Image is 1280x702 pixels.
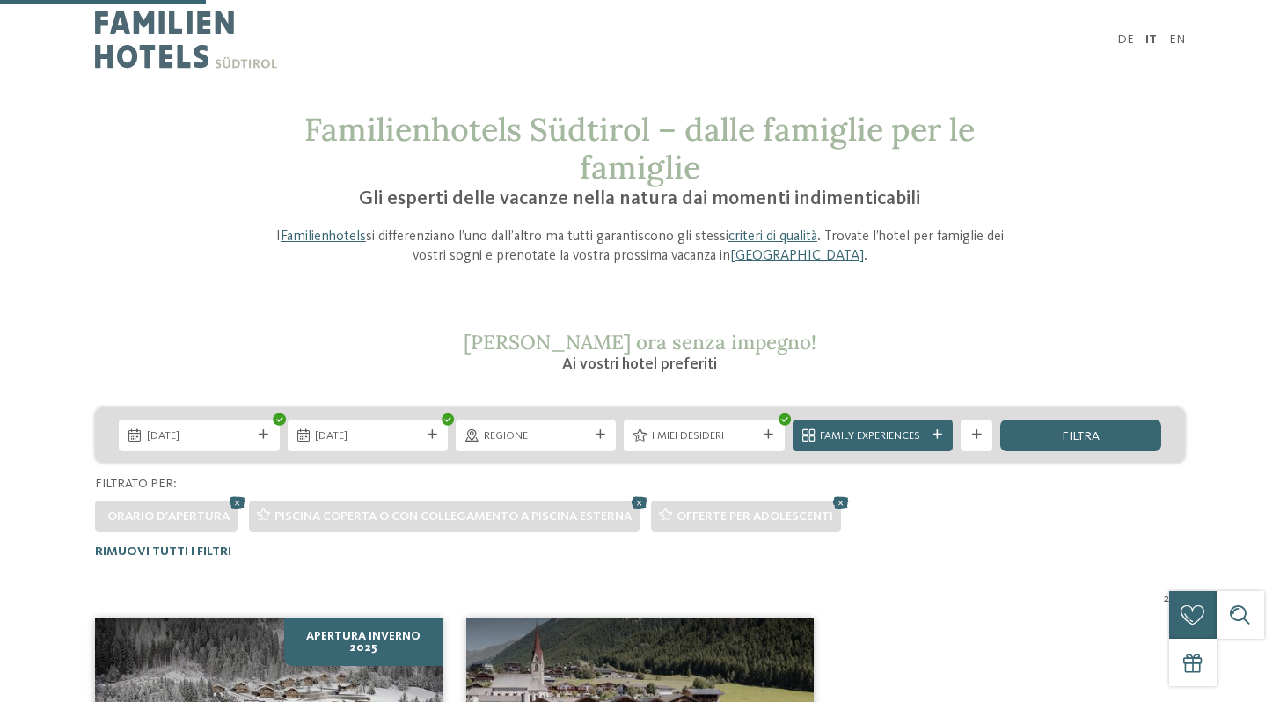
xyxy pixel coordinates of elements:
[274,510,632,523] span: Piscina coperta o con collegamento a piscina esterna
[1062,430,1100,442] span: filtra
[1145,33,1157,46] a: IT
[464,329,816,355] span: [PERSON_NAME] ora senza impegno!
[1169,33,1185,46] a: EN
[820,428,925,444] span: Family Experiences
[95,545,231,558] span: Rimuovi tutti i filtri
[264,227,1017,267] p: I si differenziano l’uno dall’altro ma tutti garantiscono gli stessi . Trovate l’hotel per famigl...
[652,428,757,444] span: I miei desideri
[1117,33,1134,46] a: DE
[1164,591,1169,607] span: 2
[730,249,864,263] a: [GEOGRAPHIC_DATA]
[728,230,817,244] a: criteri di qualità
[107,510,230,523] span: Orario d'apertura
[677,510,833,523] span: Offerte per adolescenti
[281,230,366,244] a: Familienhotels
[95,478,177,490] span: Filtrato per:
[484,428,589,444] span: Regione
[147,428,252,444] span: [DATE]
[359,189,920,208] span: Gli esperti delle vacanze nella natura dai momenti indimenticabili
[562,356,717,372] span: Ai vostri hotel preferiti
[304,109,975,187] span: Familienhotels Südtirol – dalle famiglie per le famiglie
[315,428,420,444] span: [DATE]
